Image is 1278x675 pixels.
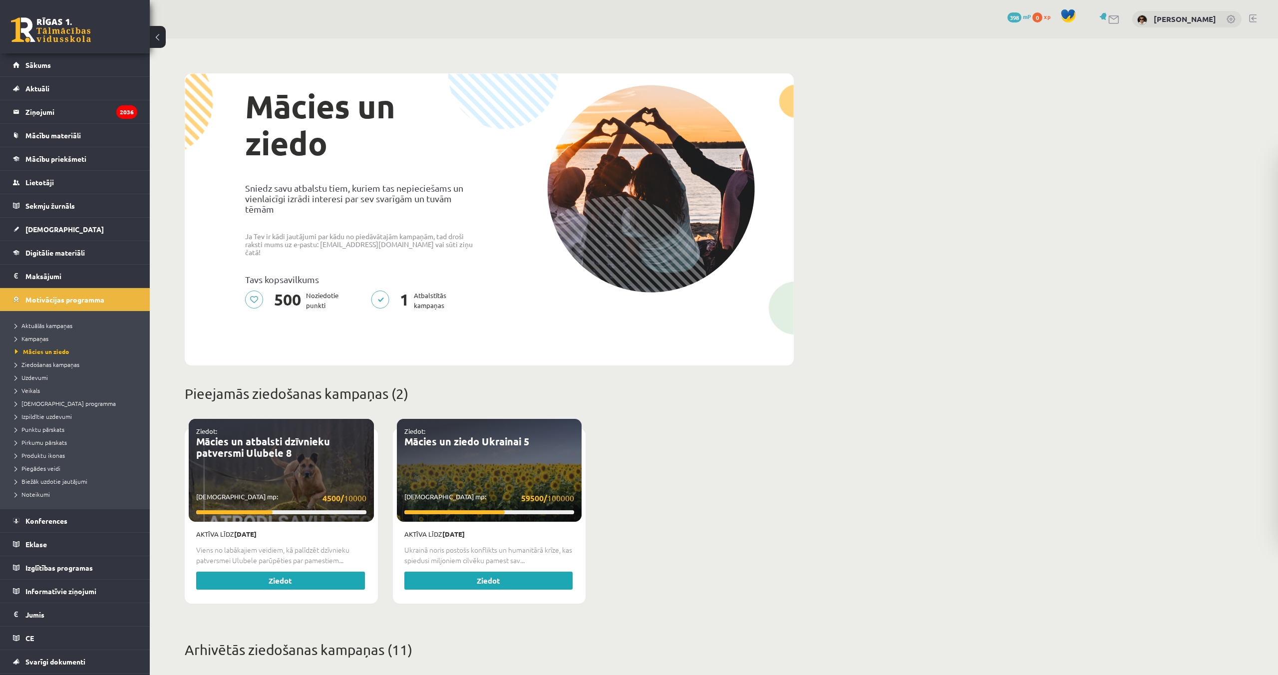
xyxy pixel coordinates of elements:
span: Izglītības programas [25,563,93,572]
a: Ziedot [196,572,365,590]
span: Biežāk uzdotie jautājumi [15,477,87,485]
a: Uzdevumi [15,373,140,382]
a: 398 mP [1007,12,1031,20]
a: Izpildītie uzdevumi [15,412,140,421]
a: Pirkumu pārskats [15,438,140,447]
p: Arhivētās ziedošanas kampaņas (11) [185,640,794,661]
span: 0 [1032,12,1042,22]
a: Biežāk uzdotie jautājumi [15,477,140,486]
legend: Ziņojumi [25,100,137,123]
span: Konferences [25,516,67,525]
a: Produktu ikonas [15,451,140,460]
img: Ivo Čapiņš [1137,15,1147,25]
span: 500 [269,291,306,311]
span: CE [25,634,34,643]
span: Lietotāji [25,178,54,187]
span: Pirkumu pārskats [15,438,67,446]
strong: [DATE] [234,530,257,538]
p: Ukrainā noris postošs konflikts un humanitārā krīze, kas spiedusi miljoniem cilvēku pamest sav... [404,545,575,566]
span: Piegādes veidi [15,464,60,472]
p: Aktīva līdz [404,529,575,539]
a: Rīgas 1. Tālmācības vidusskola [11,17,91,42]
a: 0 xp [1032,12,1055,20]
a: Piegādes veidi [15,464,140,473]
a: Aktuālās kampaņas [15,321,140,330]
a: Eklase [13,533,137,556]
span: Mācību priekšmeti [25,154,86,163]
a: Konferences [13,509,137,532]
a: Motivācijas programma [13,288,137,311]
span: Digitālie materiāli [25,248,85,257]
span: Informatīvie ziņojumi [25,587,96,596]
a: Ziedot: [404,427,425,435]
img: donation-campaign-image-5f3e0036a0d26d96e48155ce7b942732c76651737588babb5c96924e9bd6788c.png [547,85,755,293]
a: Izglītības programas [13,556,137,579]
a: Informatīvie ziņojumi [13,580,137,603]
span: Veikals [15,386,40,394]
span: Sākums [25,60,51,69]
a: Noteikumi [15,490,140,499]
p: Aktīva līdz [196,529,366,539]
p: Viens no labākajiem veidiem, kā palīdzēt dzīvnieku patversmei Ulubele parūpēties par pamestiem... [196,545,366,566]
p: [DEMOGRAPHIC_DATA] mp: [404,492,575,504]
a: Lietotāji [13,171,137,194]
a: Sekmju žurnāls [13,194,137,217]
a: Kampaņas [15,334,140,343]
a: Digitālie materiāli [13,241,137,264]
p: Ja Tev ir kādi jautājumi par kādu no piedāvātajām kampaņām, tad droši raksti mums uz e-pastu: [EM... [245,232,482,256]
span: mP [1023,12,1031,20]
a: Veikals [15,386,140,395]
a: [PERSON_NAME] [1154,14,1216,24]
span: Aktuāli [25,84,49,93]
span: 398 [1007,12,1021,22]
span: xp [1044,12,1050,20]
span: Ziedošanas kampaņas [15,360,79,368]
span: Izpildītie uzdevumi [15,412,72,420]
span: 1 [395,291,414,311]
a: Sākums [13,53,137,76]
span: Mācies un ziedo [15,347,69,355]
span: Uzdevumi [15,373,48,381]
strong: 59500/ [521,493,547,503]
a: Mācies un ziedo Ukrainai 5 [404,435,529,448]
a: [DEMOGRAPHIC_DATA] programma [15,399,140,408]
span: Kampaņas [15,335,48,342]
a: Mācies un atbalsti dzīvnieku patversmi Ulubele 8 [196,435,330,459]
span: Produktu ikonas [15,451,65,459]
a: Svarīgi dokumenti [13,650,137,673]
a: Mācies un ziedo [15,347,140,356]
a: Aktuāli [13,77,137,100]
span: [DEMOGRAPHIC_DATA] programma [15,399,116,407]
a: CE [13,627,137,650]
legend: Maksājumi [25,265,137,288]
a: Ziņojumi2036 [13,100,137,123]
a: Maksājumi [13,265,137,288]
i: 2036 [116,105,137,119]
a: [DEMOGRAPHIC_DATA] [13,218,137,241]
p: Pieejamās ziedošanas kampaņas (2) [185,383,794,404]
p: Noziedotie punkti [245,291,344,311]
a: Punktu pārskats [15,425,140,434]
span: 100000 [521,492,574,504]
a: Mācību priekšmeti [13,147,137,170]
a: Mācību materiāli [13,124,137,147]
a: Jumis [13,603,137,626]
span: Mācību materiāli [25,131,81,140]
span: Noteikumi [15,490,50,498]
span: Eklase [25,540,47,549]
span: 10000 [322,492,366,504]
span: [DEMOGRAPHIC_DATA] [25,225,104,234]
p: [DEMOGRAPHIC_DATA] mp: [196,492,366,504]
span: Jumis [25,610,44,619]
p: Tavs kopsavilkums [245,274,482,285]
span: Punktu pārskats [15,425,64,433]
h1: Mācies un ziedo [245,88,482,162]
a: Ziedošanas kampaņas [15,360,140,369]
strong: 4500/ [322,493,344,503]
a: Ziedot: [196,427,217,435]
p: Atbalstītās kampaņas [371,291,452,311]
strong: [DATE] [442,530,465,538]
span: Sekmju žurnāls [25,201,75,210]
span: Motivācijas programma [25,295,104,304]
span: Svarīgi dokumenti [25,657,85,666]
